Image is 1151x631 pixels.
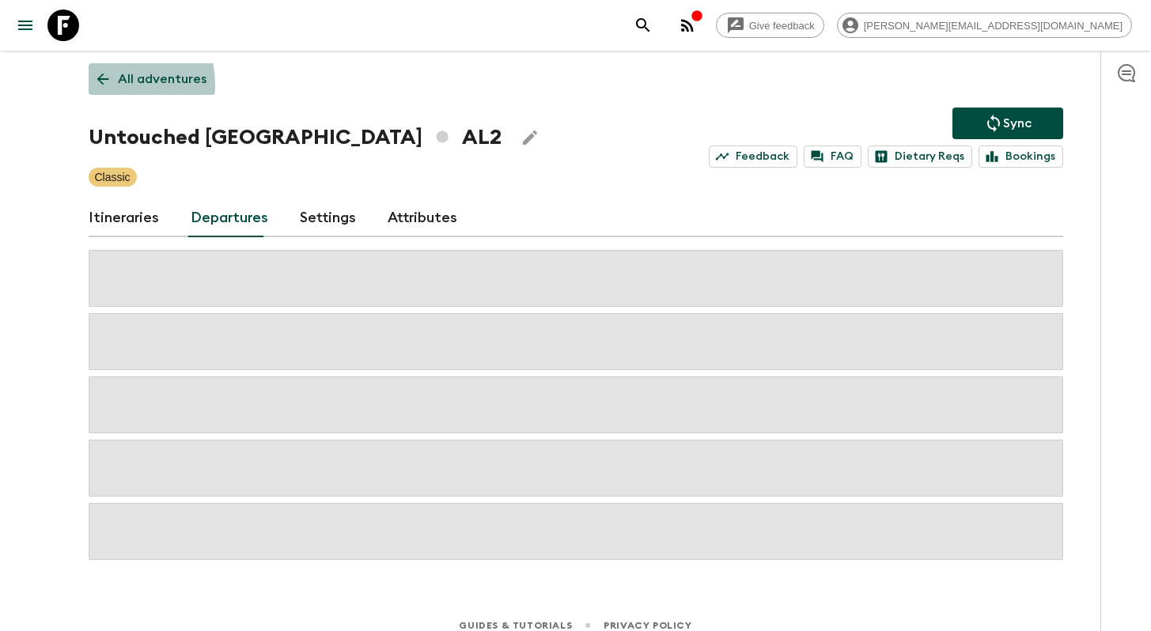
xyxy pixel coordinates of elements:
button: search adventures [627,9,659,41]
p: All adventures [118,70,206,89]
button: Edit Adventure Title [514,122,546,153]
a: Bookings [979,145,1063,168]
div: [PERSON_NAME][EMAIL_ADDRESS][DOMAIN_NAME] [837,13,1132,38]
span: Give feedback [740,20,823,32]
a: Attributes [388,199,457,237]
a: Departures [191,199,268,237]
a: All adventures [89,63,215,95]
button: menu [9,9,41,41]
h1: Untouched [GEOGRAPHIC_DATA] AL2 [89,122,502,153]
a: Feedback [709,145,797,168]
p: Classic [95,169,131,185]
span: [PERSON_NAME][EMAIL_ADDRESS][DOMAIN_NAME] [855,20,1131,32]
a: Give feedback [716,13,824,38]
a: FAQ [804,145,861,168]
a: Settings [300,199,356,237]
p: Sync [1003,114,1032,133]
a: Dietary Reqs [868,145,972,168]
button: Sync adventure departures to the booking engine [952,108,1063,139]
a: Itineraries [89,199,159,237]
